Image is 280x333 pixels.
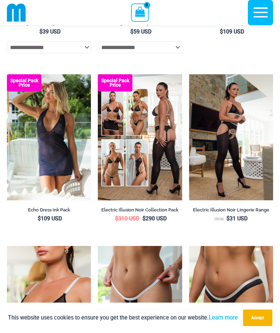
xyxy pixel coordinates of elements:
[98,207,182,215] a: Electric Illusion Noir Collection Pack
[115,215,139,222] bdi: 310 USD
[39,28,60,35] bdi: 39 USD
[220,28,223,35] span: $
[131,3,149,21] a: View Shopping Cart, empty
[7,78,41,87] b: Special Pack Price
[7,207,91,215] a: Echo Dress Ink Pack
[38,215,62,222] bdi: 109 USD
[8,313,238,322] p: This website uses cookies to ensure you get the best experience on our website.
[7,3,26,22] img: cropped mm emblem
[98,74,182,200] a: Collection Pack (3) Electric Illusion Noir 1949 Bodysuit 04Electric Illusion Noir 1949 Bodysuit 04
[130,28,133,35] span: $
[189,74,273,200] a: Electric Illusion Noir 1521 Bra 611 Micro 552 Tights 07Electric Illusion Noir 1521 Bra 682 Thong ...
[214,217,225,221] span: From:
[98,78,132,87] b: Special Pack Price
[115,215,118,222] span: $
[130,28,151,35] bdi: 59 USD
[226,215,230,222] span: $
[189,74,273,200] img: Electric Illusion Noir 1521 Bra 611 Micro 552 Tights 07
[39,28,43,35] span: $
[98,74,182,200] img: Collection Pack (3)
[7,74,91,200] img: Echo Ink 5671 Dress 682 Thong 07
[7,207,91,213] h2: Echo Dress Ink Pack
[7,74,91,200] a: Echo Ink 5671 Dress 682 Thong 07 Echo Ink 5671 Dress 682 Thong 08Echo Ink 5671 Dress 682 Thong 08
[220,28,244,35] bdi: 109 USD
[189,207,273,213] h2: Electric Illusion Noir Lingerie Range
[189,207,273,215] a: Electric Illusion Noir Lingerie Range
[98,207,182,213] h2: Electric Illusion Noir Collection Pack
[209,314,238,321] a: Learn more
[38,215,41,222] span: $
[142,215,146,222] span: $
[226,215,248,222] bdi: 31 USD
[243,310,272,326] button: Accept
[142,215,167,222] bdi: 290 USD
